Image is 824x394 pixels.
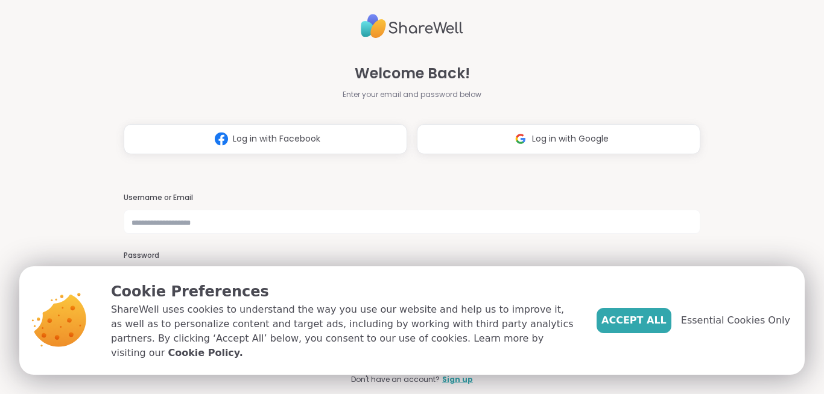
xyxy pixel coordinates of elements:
span: Enter your email and password below [343,89,481,100]
h3: Username or Email [124,193,700,203]
a: Cookie Policy. [168,346,242,360]
button: Log in with Google [417,124,700,154]
button: Log in with Facebook [124,124,407,154]
img: ShareWell Logomark [509,128,532,150]
a: Sign up [442,374,473,385]
span: Log in with Google [532,133,609,145]
p: ShareWell uses cookies to understand the way you use our website and help us to improve it, as we... [111,302,577,360]
span: Log in with Facebook [233,133,320,145]
h3: Password [124,251,700,261]
button: Accept All [597,308,671,333]
span: Accept All [601,313,667,328]
p: Cookie Preferences [111,281,577,302]
img: ShareWell Logo [361,9,463,43]
span: Don't have an account? [351,374,440,385]
img: ShareWell Logomark [210,128,233,150]
span: Essential Cookies Only [681,313,790,328]
span: Welcome Back! [355,63,470,84]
